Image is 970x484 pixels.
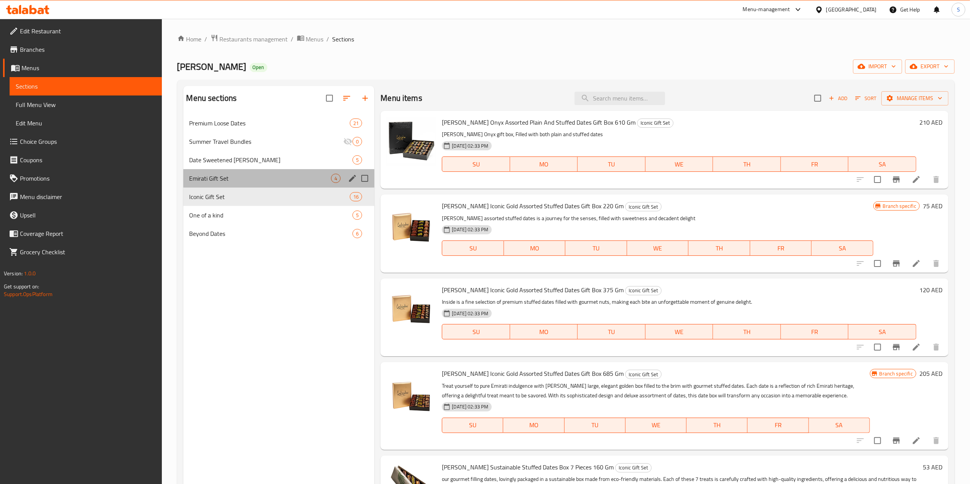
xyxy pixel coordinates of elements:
[870,433,886,449] span: Select to update
[189,174,331,183] div: Emirati Gift Set
[887,254,906,273] button: Branch-specific-item
[625,286,662,295] div: Iconic Gift Set
[333,35,354,44] span: Sections
[350,120,362,127] span: 21
[690,420,744,431] span: TH
[220,35,288,44] span: Restaurants management
[442,156,510,172] button: SU
[853,92,878,104] button: Sort
[3,132,162,151] a: Choice Groups
[688,240,750,256] button: TH
[716,326,778,337] span: TH
[442,297,916,307] p: Inside is a fine selection of premium stuffed dates filled with gourmet nuts, making each bite an...
[352,211,362,220] div: items
[442,381,870,400] p: Treat yourself to pure Emirati indulgence with [PERSON_NAME] large, elegant golden box filled to ...
[177,35,202,44] a: Home
[919,117,942,128] h6: 210 AED
[826,5,877,14] div: [GEOGRAPHIC_DATA]
[20,155,156,165] span: Coupons
[506,420,561,431] span: MO
[812,420,867,431] span: SA
[575,92,665,105] input: search
[20,192,156,201] span: Menu disclaimer
[649,326,710,337] span: WE
[851,159,913,170] span: SA
[331,175,340,182] span: 4
[810,90,826,106] span: Select section
[3,40,162,59] a: Branches
[4,268,23,278] span: Version:
[183,111,375,246] nav: Menu sections
[927,338,945,356] button: delete
[353,212,362,219] span: 5
[630,243,686,254] span: WE
[20,229,156,238] span: Coverage Report
[189,211,353,220] span: One of a kind
[21,63,156,72] span: Menus
[189,229,353,238] span: Beyond Dates
[442,200,624,212] span: [PERSON_NAME] Iconic Gold Assorted Stuffed Dates Gift Box 220 Gm
[919,285,942,295] h6: 120 AED
[503,418,564,433] button: MO
[615,463,652,472] div: Iconic Gift Set
[442,214,873,223] p: [PERSON_NAME] assorted stuffed dates is a journey for the senses, filled with sweetness and decad...
[568,420,623,431] span: TU
[353,138,362,145] span: 0
[442,324,510,339] button: SU
[352,155,362,165] div: items
[183,114,375,132] div: Premium Loose Dates21
[713,156,781,172] button: TH
[743,5,790,14] div: Menu-management
[687,418,748,433] button: TH
[3,243,162,261] a: Grocery Checklist
[20,174,156,183] span: Promotions
[442,368,624,379] span: [PERSON_NAME] Iconic Gold Assorted Stuffed Dates Gift Box 685 Gm
[4,289,53,299] a: Support.OpsPlatform
[859,62,896,71] span: import
[646,324,713,339] button: WE
[751,420,805,431] span: FR
[442,117,636,128] span: [PERSON_NAME] Onyx Assorted Plain And Stuffed Dates Gift Box 610 Gm
[513,326,575,337] span: MO
[3,151,162,169] a: Coupons
[327,35,329,44] li: /
[449,226,491,233] span: [DATE] 02:33 PM
[626,370,661,379] span: Iconic Gift Set
[442,130,916,139] p: [PERSON_NAME] Onyx gift box, Filled with both plain and stuffed dates
[449,310,491,317] span: [DATE] 02:33 PM
[347,173,358,184] button: edit
[828,94,848,103] span: Add
[919,368,942,379] h6: 205 AED
[826,92,850,104] button: Add
[250,63,267,72] div: Open
[750,240,812,256] button: FR
[350,119,362,128] div: items
[578,324,646,339] button: TU
[510,324,578,339] button: MO
[177,58,247,75] span: [PERSON_NAME]
[356,89,374,107] button: Add section
[353,230,362,237] span: 6
[855,94,876,103] span: Sort
[888,94,942,103] span: Manage items
[568,243,624,254] span: TU
[183,188,375,206] div: Iconic Gift Set16
[815,243,870,254] span: SA
[504,240,566,256] button: MO
[183,169,375,188] div: Emirati Gift Set4edit
[784,326,846,337] span: FR
[352,137,362,146] div: items
[911,62,949,71] span: export
[183,224,375,243] div: Beyond Dates6
[927,170,945,189] button: delete
[870,171,886,188] span: Select to update
[186,92,237,104] h2: Menu sections
[927,254,945,273] button: delete
[870,339,886,355] span: Select to update
[442,240,504,256] button: SU
[957,5,960,14] span: S
[881,91,949,105] button: Manage items
[565,240,627,256] button: TU
[16,119,156,128] span: Edit Menu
